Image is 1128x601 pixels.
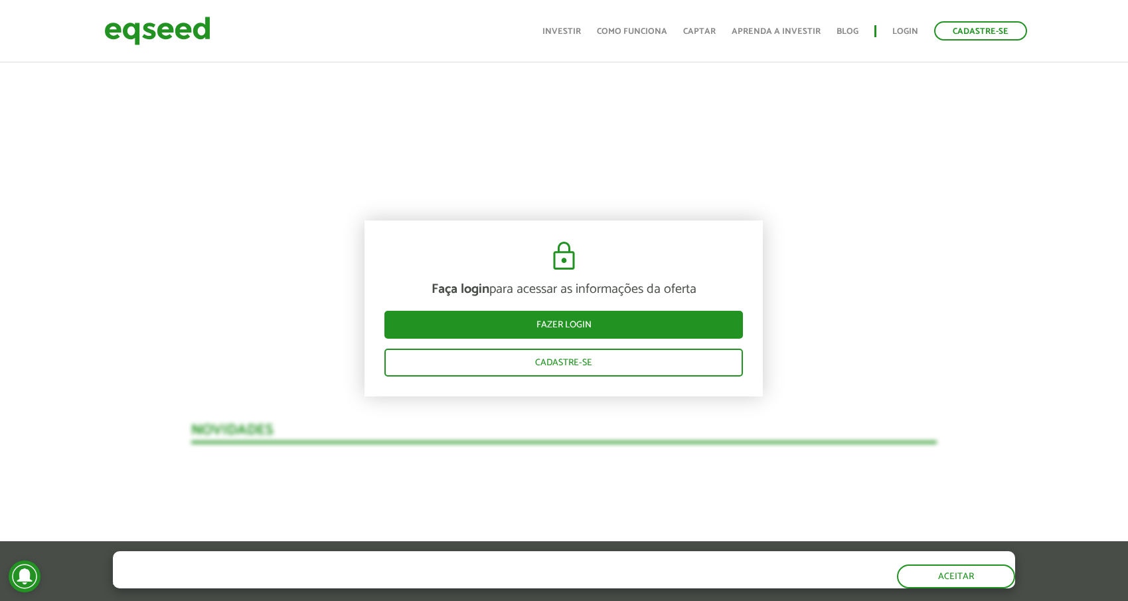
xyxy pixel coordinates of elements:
[683,27,716,36] a: Captar
[542,27,581,36] a: Investir
[113,575,594,588] p: Ao clicar em "aceitar", você aceita nossa .
[597,27,667,36] a: Como funciona
[548,240,580,272] img: cadeado.svg
[837,27,858,36] a: Blog
[432,278,489,300] strong: Faça login
[897,564,1015,588] button: Aceitar
[384,282,743,298] p: para acessar as informações da oferta
[113,551,594,572] h5: O site da EqSeed utiliza cookies para melhorar sua navegação.
[384,349,743,377] a: Cadastre-se
[732,27,821,36] a: Aprenda a investir
[288,576,442,588] a: política de privacidade e de cookies
[892,27,918,36] a: Login
[934,21,1027,41] a: Cadastre-se
[384,311,743,339] a: Fazer login
[104,13,210,48] img: EqSeed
